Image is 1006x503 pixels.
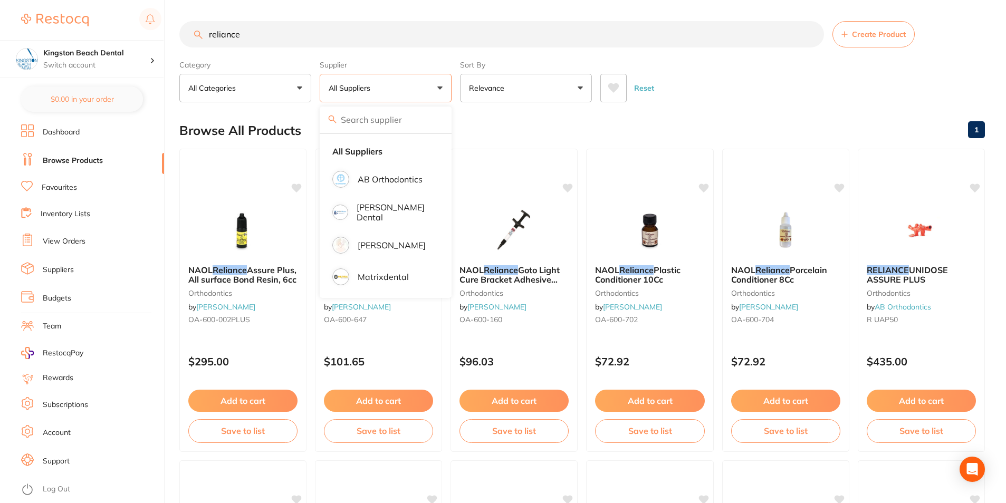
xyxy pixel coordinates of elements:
[968,119,985,140] a: 1
[188,289,298,297] small: orthodontics
[731,315,774,324] span: OA-600-704
[755,265,790,275] em: Reliance
[41,209,90,219] a: Inventory Lists
[43,400,88,410] a: Subscriptions
[188,302,255,312] span: by
[320,60,452,70] label: Supplier
[731,419,840,442] button: Save to list
[459,419,569,442] button: Save to list
[21,347,83,359] a: RestocqPay
[43,236,85,247] a: View Orders
[179,21,824,47] input: Search Products
[731,289,840,297] small: orthodontics
[595,390,704,412] button: Add to cart
[867,302,931,312] span: by
[595,265,619,275] span: NAOL
[731,265,827,285] span: Porcelain Conditioner 8Cc
[867,265,909,275] em: RELIANCE
[867,355,976,367] p: $435.00
[595,289,704,297] small: orthodontics
[334,238,348,252] img: Henry Schein Halas
[188,265,213,275] span: NAOL
[739,302,798,312] a: [PERSON_NAME]
[459,265,560,295] span: Goto Light Cure Bracket Adhesive (4Gm Syringe)
[42,182,77,193] a: Favourites
[21,8,89,32] a: Restocq Logo
[875,302,931,312] a: AB Orthodontics
[467,302,526,312] a: [PERSON_NAME]
[459,315,502,324] span: OA-600-160
[324,302,391,312] span: by
[459,265,484,275] span: NAOL
[616,204,684,257] img: NAOL Reliance Plastic Conditioner 10Cc
[867,315,898,324] span: R UAP50
[43,60,150,71] p: Switch account
[460,74,592,102] button: Relevance
[324,315,367,324] span: OA-600-647
[188,83,240,93] p: All Categories
[595,315,638,324] span: OA-600-702
[334,172,348,186] img: AB Orthodontics
[179,60,311,70] label: Category
[459,302,526,312] span: by
[852,30,906,38] span: Create Product
[459,390,569,412] button: Add to cart
[358,272,409,282] p: Matrixdental
[459,355,569,367] p: $96.03
[43,348,83,359] span: RestocqPay
[43,127,80,138] a: Dashboard
[357,202,433,222] p: [PERSON_NAME] Dental
[332,302,391,312] a: [PERSON_NAME]
[188,315,250,324] span: OA-600-002PLUS
[43,484,70,495] a: Log Out
[43,321,61,332] a: Team
[21,481,161,498] button: Log Out
[43,48,150,59] h4: Kingston Beach Dental
[324,390,433,412] button: Add to cart
[751,204,820,257] img: NAOL Reliance Porcelain Conditioner 8Cc
[188,265,298,285] b: NAOL Reliance Assure Plus, All surface Bond Resin, 6cc
[469,83,509,93] p: Relevance
[43,293,71,304] a: Budgets
[213,265,247,275] em: Reliance
[484,265,518,275] em: Reliance
[480,204,549,257] img: NAOL Reliance Goto Light Cure Bracket Adhesive (4Gm Syringe)
[731,390,840,412] button: Add to cart
[731,355,840,367] p: $72.92
[179,123,301,138] h2: Browse All Products
[603,302,662,312] a: [PERSON_NAME]
[960,457,985,482] div: Open Intercom Messenger
[867,419,976,442] button: Save to list
[16,49,37,70] img: Kingston Beach Dental
[179,74,311,102] button: All Categories
[21,347,34,359] img: RestocqPay
[324,419,433,442] button: Save to list
[43,456,70,467] a: Support
[595,302,662,312] span: by
[358,240,426,250] p: [PERSON_NAME]
[595,265,681,285] span: Plastic Conditioner 10Cc
[731,265,755,275] span: NAOL
[595,355,704,367] p: $72.92
[43,373,73,383] a: Rewards
[209,204,277,257] img: NAOL Reliance Assure Plus, All surface Bond Resin, 6cc
[619,265,654,275] em: Reliance
[867,265,976,285] b: RELIANCE UNIDOSE ASSURE PLUS
[21,86,143,112] button: $0.00 in your order
[21,14,89,26] img: Restocq Logo
[43,428,71,438] a: Account
[320,74,452,102] button: All Suppliers
[832,21,915,47] button: Create Product
[460,60,592,70] label: Sort By
[459,265,569,285] b: NAOL Reliance Goto Light Cure Bracket Adhesive (4Gm Syringe)
[731,265,840,285] b: NAOL Reliance Porcelain Conditioner 8Cc
[320,107,452,133] input: Search supplier
[334,206,347,219] img: Erskine Dental
[867,390,976,412] button: Add to cart
[329,83,375,93] p: All Suppliers
[867,265,948,285] span: UNIDOSE ASSURE PLUS
[324,355,433,367] p: $101.65
[188,419,298,442] button: Save to list
[459,289,569,297] small: orthodontics
[332,147,382,156] strong: All Suppliers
